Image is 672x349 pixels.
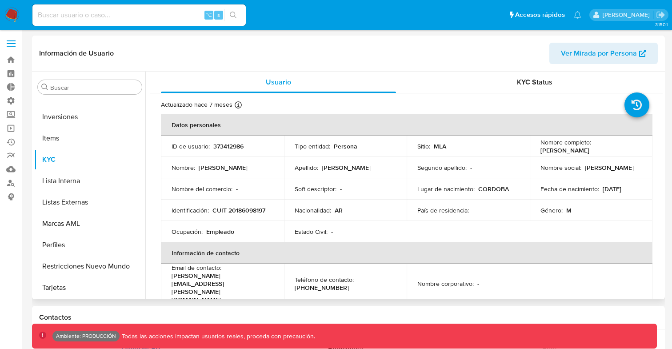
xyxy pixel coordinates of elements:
button: Items [34,128,145,149]
span: Ver Mirada por Persona [561,43,637,64]
p: Segundo apellido : [417,164,467,172]
a: Notificaciones [574,11,581,19]
p: Tipo entidad : [295,142,330,150]
p: Soft descriptor : [295,185,336,193]
p: 373412986 [213,142,244,150]
button: Marcas AML [34,213,145,234]
button: Perfiles [34,234,145,256]
button: Listas Externas [34,192,145,213]
p: País de residencia : [417,206,469,214]
p: AR [335,206,343,214]
p: Email de contacto : [172,264,221,272]
p: Nombre social : [540,164,581,172]
h1: Contactos [39,313,658,322]
button: Ver Mirada por Persona [549,43,658,64]
p: - [236,185,238,193]
p: [PERSON_NAME] [199,164,248,172]
p: Lugar de nacimiento : [417,185,475,193]
p: M [566,206,572,214]
button: Inversiones [34,106,145,128]
span: ⌥ [205,11,212,19]
span: KYC Status [517,77,552,87]
p: - [331,228,333,236]
p: [PERSON_NAME][EMAIL_ADDRESS][PERSON_NAME][DOMAIN_NAME] [172,272,270,304]
p: - [340,185,342,193]
p: ID de usuario : [172,142,210,150]
th: Información de contacto [161,242,652,264]
button: Lista Interna [34,170,145,192]
button: Buscar [41,84,48,91]
p: - [477,280,479,288]
p: [PERSON_NAME] [585,164,634,172]
p: [DATE] [603,185,621,193]
p: Género : [540,206,563,214]
p: MLA [434,142,446,150]
p: - [472,206,474,214]
p: CORDOBA [478,185,509,193]
button: Restricciones Nuevo Mundo [34,256,145,277]
p: [PERSON_NAME] [322,164,371,172]
p: Identificación : [172,206,209,214]
p: CUIT 20186098197 [212,206,265,214]
p: Ambiente: PRODUCCIÓN [56,334,116,338]
p: Nombre del comercio : [172,185,232,193]
p: Nombre corporativo : [417,280,474,288]
p: Nombre : [172,164,195,172]
p: Todas las acciones impactan usuarios reales, proceda con precaución. [120,332,315,341]
button: Tarjetas [34,277,145,298]
p: Fecha de nacimiento : [540,185,599,193]
p: - [470,164,472,172]
p: Nacionalidad : [295,206,331,214]
p: Actualizado hace 7 meses [161,100,232,109]
button: search-icon [224,9,242,21]
h1: Información de Usuario [39,49,114,58]
a: Salir [656,10,665,20]
p: Apellido : [295,164,318,172]
p: Teléfono de contacto : [295,276,354,284]
p: Persona [334,142,357,150]
p: Estado Civil : [295,228,328,236]
p: Ocupación : [172,228,203,236]
span: Usuario [266,77,291,87]
input: Buscar [50,84,138,92]
p: [PHONE_NUMBER] [295,284,349,292]
input: Buscar usuario o caso... [32,9,246,21]
span: s [217,11,220,19]
p: Empleado [206,228,234,236]
p: Nombre completo : [540,138,591,146]
p: Sitio : [417,142,430,150]
button: KYC [34,149,145,170]
span: Accesos rápidos [515,10,565,20]
th: Datos personales [161,114,652,136]
p: lucio.romano@mercadolibre.com [603,11,653,19]
p: [PERSON_NAME] [540,146,589,154]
